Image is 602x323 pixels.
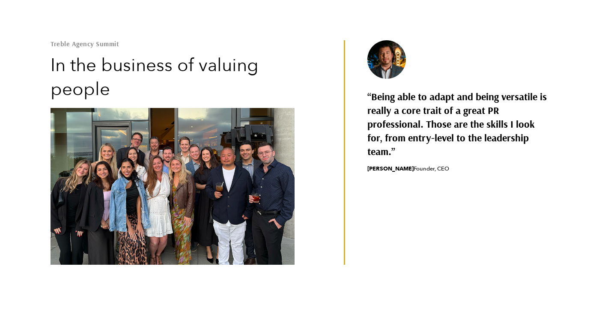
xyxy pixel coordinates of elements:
q: Being able to adapt and being versatile is really a core trait of a great PR professional. Those ... [367,90,551,158]
h2: In the business of valuing people [51,54,295,102]
span: Founder, CEO [367,165,551,173]
h2: Treble Agency Summit [51,40,295,47]
img: The Treble PR team [51,108,295,265]
b: [PERSON_NAME] [367,165,414,173]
